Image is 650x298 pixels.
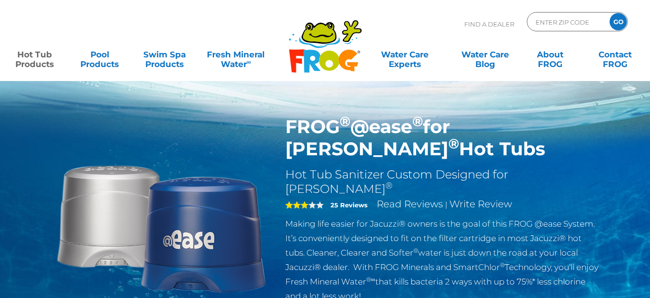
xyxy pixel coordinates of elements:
a: Water CareBlog [460,45,510,64]
strong: 25 Reviews [331,201,368,209]
a: AboutFROG [525,45,575,64]
sup: ® [385,180,393,191]
a: Hot TubProducts [10,45,60,64]
p: Find A Dealer [464,12,514,36]
sup: ® [340,113,350,130]
sup: ® [500,261,505,269]
sup: ®∞ [366,276,375,283]
h2: Hot Tub Sanitizer Custom Designed for [PERSON_NAME] [285,167,599,196]
a: Water CareExperts [364,45,446,64]
h1: FROG @ease for [PERSON_NAME] Hot Tubs [285,116,599,160]
sup: ® [412,113,423,130]
input: GO [610,13,627,30]
a: Fresh MineralWater∞ [204,45,268,64]
a: ContactFROG [590,45,640,64]
a: Write Review [449,198,512,210]
a: PoolProducts [75,45,125,64]
sup: ® [448,135,459,152]
a: Swim SpaProducts [140,45,190,64]
sup: ∞ [247,58,251,66]
input: Zip Code Form [535,15,599,29]
span: 3 [285,201,308,209]
a: Read Reviews [377,198,443,210]
sup: ® [413,247,418,254]
span: | [445,200,447,209]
